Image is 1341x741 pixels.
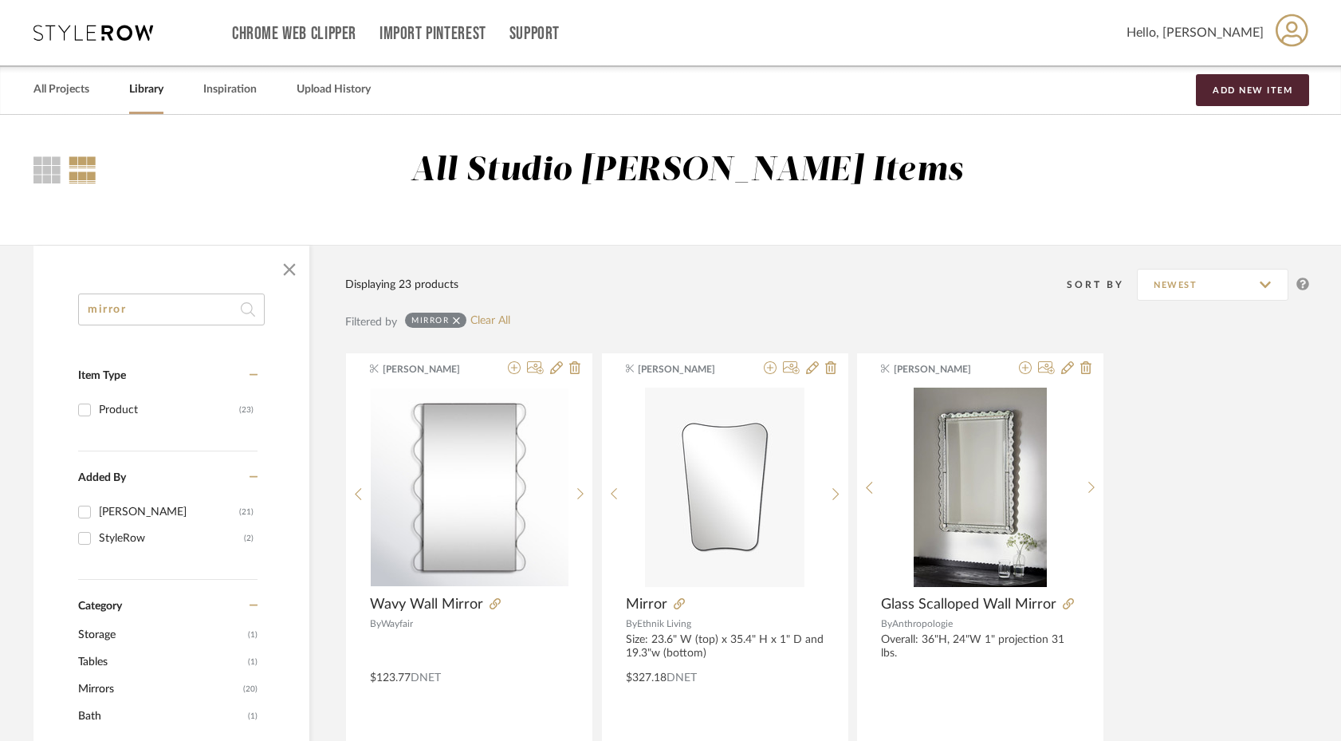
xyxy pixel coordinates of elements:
a: Import Pinterest [379,27,486,41]
span: Hello, [PERSON_NAME] [1127,23,1264,42]
div: mirror [411,315,449,325]
a: Upload History [297,79,371,101]
span: Glass Scalloped Wall Mirror [881,596,1056,613]
a: Support [509,27,560,41]
span: Mirror [626,596,667,613]
a: All Projects [33,79,89,101]
span: (20) [243,676,258,702]
span: Tables [78,648,244,676]
span: DNET [667,672,697,684]
div: 0 [371,388,568,587]
img: Mirror [645,388,804,587]
span: By [370,619,381,629]
span: [PERSON_NAME] [383,362,483,376]
a: Chrome Web Clipper [232,27,356,41]
span: Bath [78,703,244,730]
span: $327.18 [626,672,667,684]
span: Added By [78,472,126,483]
div: Displaying 23 products [345,276,458,294]
span: Wayfair [381,619,413,629]
span: [PERSON_NAME] [638,362,738,376]
div: (23) [239,397,254,423]
span: Mirrors [78,676,239,703]
div: Filtered by [345,313,397,331]
span: $123.77 [370,672,411,684]
span: Storage [78,621,244,648]
button: Close [273,254,305,286]
img: Wavy Wall Mirror [371,388,568,586]
a: Inspiration [203,79,257,101]
div: Overall: 36"H, 24"W 1" projection 31 lbs. [881,633,1079,660]
span: DNET [411,672,441,684]
div: [PERSON_NAME] [99,499,239,525]
span: (1) [248,622,258,648]
button: Add New Item [1196,74,1309,106]
div: Size: 23.6" W (top) x 35.4" H x 1" D and 19.3"w (bottom) [626,633,824,660]
a: Library [129,79,163,101]
a: Clear All [470,314,510,328]
div: (21) [239,499,254,525]
div: Sort By [1067,277,1137,293]
div: 0 [626,388,824,587]
span: Anthropologie [892,619,953,629]
span: By [881,619,892,629]
span: Category [78,600,122,613]
img: Glass Scalloped Wall Mirror [914,388,1047,587]
div: StyleRow [99,526,244,551]
span: By [626,619,637,629]
span: Wavy Wall Mirror [370,596,483,613]
span: (1) [248,649,258,675]
div: (2) [244,526,254,551]
span: Item Type [78,370,126,381]
div: Product [99,397,239,423]
div: All Studio [PERSON_NAME] Items [411,151,963,191]
span: Ethnik Living [637,619,691,629]
span: (1) [248,704,258,729]
input: Search within 23 results [78,294,265,325]
span: [PERSON_NAME] [894,362,994,376]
